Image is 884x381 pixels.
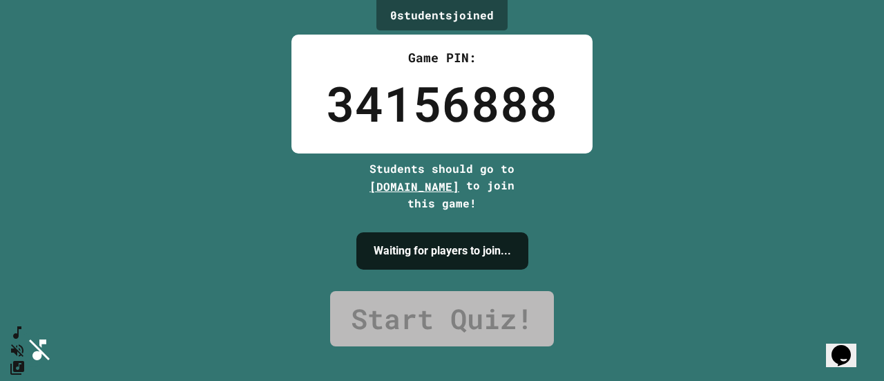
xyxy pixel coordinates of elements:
button: Change Music [9,359,26,376]
div: Game PIN: [326,48,558,67]
iframe: chat widget [826,326,870,367]
div: Students should go to to join this game! [356,160,528,212]
h4: Waiting for players to join... [374,243,511,259]
a: Start Quiz! [330,291,554,346]
button: Unmute music [9,342,26,359]
span: [DOMAIN_NAME] [369,179,459,194]
div: 34156888 [326,67,558,140]
button: SpeedDial basic example [9,324,26,342]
